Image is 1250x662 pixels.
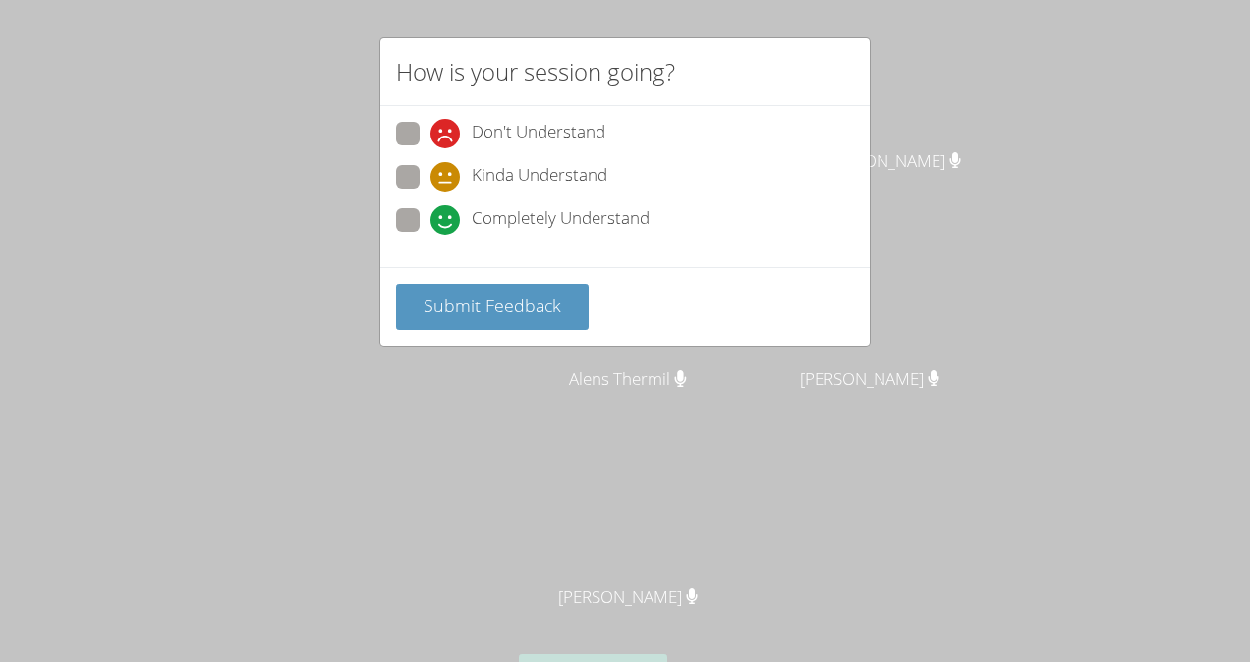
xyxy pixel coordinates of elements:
[396,284,589,330] button: Submit Feedback
[472,205,650,235] span: Completely Understand
[396,54,675,89] h2: How is your session going?
[472,119,605,148] span: Don't Understand
[424,294,561,317] span: Submit Feedback
[472,162,607,192] span: Kinda Understand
